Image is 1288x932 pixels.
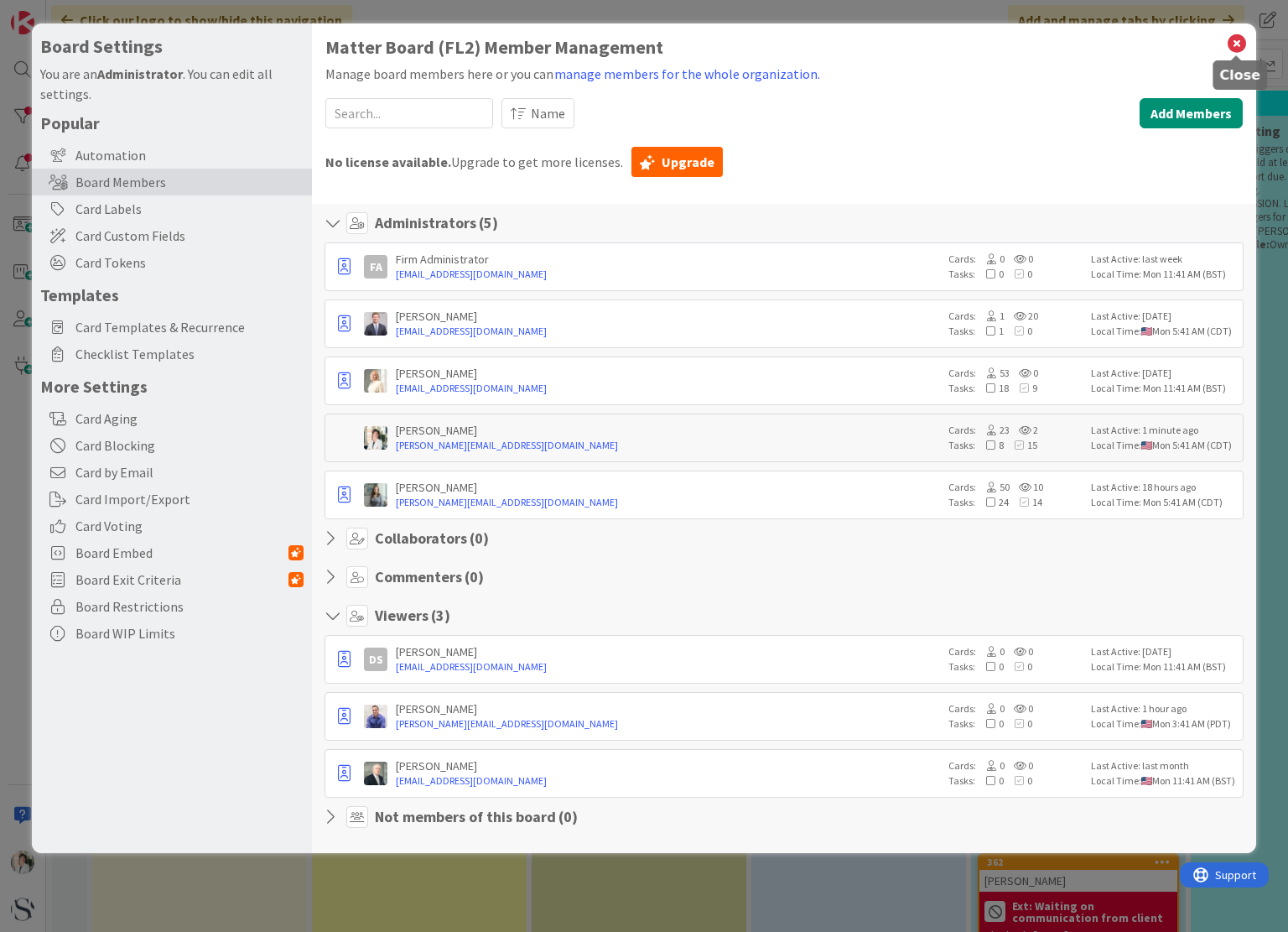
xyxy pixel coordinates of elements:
span: 14 [1009,496,1042,508]
div: Last Active: [DATE] [1091,309,1238,324]
div: Manage board members here or you can [325,63,1242,85]
div: Tasks: [948,495,1083,510]
h5: Templates [40,284,304,305]
span: 0 [1004,268,1032,280]
div: Last Active: last month [1091,758,1238,773]
b: No license available. [325,154,451,170]
img: us.png [1141,777,1152,785]
div: Tasks: [948,267,1083,282]
span: Card Custom Fields [75,226,304,246]
div: Board WIP Limits [32,620,312,647]
div: Tasks: [948,438,1083,453]
div: Card Aging [32,405,312,432]
div: Tasks: [948,659,1083,674]
span: 0 [975,774,1004,787]
span: Card Tokens [75,253,304,273]
img: us.png [1141,441,1152,450]
div: [PERSON_NAME] [396,480,939,495]
div: [PERSON_NAME] [396,423,939,438]
img: KT [364,426,387,450]
div: Local Time: Mon 11:41 AM (BST) [1091,267,1238,282]
div: Last Active: [DATE] [1091,644,1238,659]
span: 8 [975,439,1004,451]
h5: More Settings [40,376,304,397]
div: Local Time: Mon 5:41 AM (CDT) [1091,495,1238,510]
div: Tasks: [948,716,1083,732]
div: Cards: [948,644,1083,659]
span: Name [531,103,565,123]
img: WD [364,762,387,785]
span: 10 [1010,481,1043,493]
img: KS [364,369,387,393]
span: 0 [976,645,1005,658]
span: 0 [1005,759,1033,772]
div: Local Time: Mon 3:41 AM (PDT) [1091,716,1238,732]
span: 53 [976,367,1010,379]
button: Name [501,98,574,128]
span: Checklist Templates [75,344,304,364]
span: ( 0 ) [465,567,484,586]
div: Board Members [32,169,312,195]
a: [EMAIL_ADDRESS][DOMAIN_NAME] [396,267,939,282]
span: Card Voting [75,516,304,536]
div: Last Active: [DATE] [1091,366,1238,381]
h5: Close [1219,67,1260,83]
h4: Collaborators [375,529,489,548]
div: Cards: [948,480,1083,495]
div: Cards: [948,366,1083,381]
span: 0 [975,660,1004,673]
div: Last Active: last week [1091,252,1238,267]
h1: Matter Board (FL2) Member Management [325,37,1242,58]
div: You are an . You can edit all settings. [40,64,304,104]
h4: Administrators [375,214,498,232]
span: Card Templates & Recurrence [75,317,304,337]
span: ( 3 ) [431,606,450,625]
div: Local Time: Mon 5:41 AM (CDT) [1091,324,1238,339]
div: [PERSON_NAME] [396,366,939,381]
span: 0 [1005,645,1033,658]
span: 18 [975,382,1009,394]
input: Search... [325,98,493,128]
span: ( 5 ) [479,213,498,232]
h4: Not members of this board [375,808,578,826]
div: Last Active: 1 minute ago [1091,423,1238,438]
div: Card Blocking [32,432,312,459]
a: [PERSON_NAME][EMAIL_ADDRESS][DOMAIN_NAME] [396,716,939,732]
div: Cards: [948,252,1083,267]
span: 0 [1004,774,1032,787]
button: manage members for the whole organization. [553,63,821,85]
div: Local Time: Mon 11:41 AM (BST) [1091,773,1238,789]
a: [PERSON_NAME][EMAIL_ADDRESS][DOMAIN_NAME] [396,495,939,510]
div: [PERSON_NAME] [396,701,939,716]
h4: Board Settings [40,36,304,57]
div: Firm Administrator [396,252,939,267]
span: Board Embed [75,543,288,563]
span: 0 [1010,367,1038,379]
div: Card Labels [32,195,312,222]
img: LG [364,483,387,507]
span: 15 [1004,439,1037,451]
span: Board Restrictions [75,596,304,617]
span: 20 [1005,310,1038,322]
h5: Popular [40,112,304,133]
div: Card Import/Export [32,486,312,513]
img: us.png [1141,720,1152,728]
div: Local Time: Mon 11:41 AM (BST) [1091,381,1238,396]
img: JC [364,312,387,336]
a: [PERSON_NAME][EMAIL_ADDRESS][DOMAIN_NAME] [396,438,939,453]
span: 23 [976,424,1010,436]
div: [PERSON_NAME] [396,309,939,324]
div: Cards: [948,423,1083,438]
div: Tasks: [948,381,1083,396]
span: ( 0 ) [558,807,578,826]
span: 9 [1009,382,1037,394]
div: FA [364,255,387,279]
div: Tasks: [948,773,1083,789]
a: [EMAIL_ADDRESS][DOMAIN_NAME] [396,659,939,674]
span: Support [35,3,76,23]
div: Cards: [948,309,1083,324]
div: [PERSON_NAME] [396,758,939,773]
a: [EMAIL_ADDRESS][DOMAIN_NAME] [396,324,939,339]
span: 0 [1004,660,1032,673]
span: 0 [1005,702,1033,715]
